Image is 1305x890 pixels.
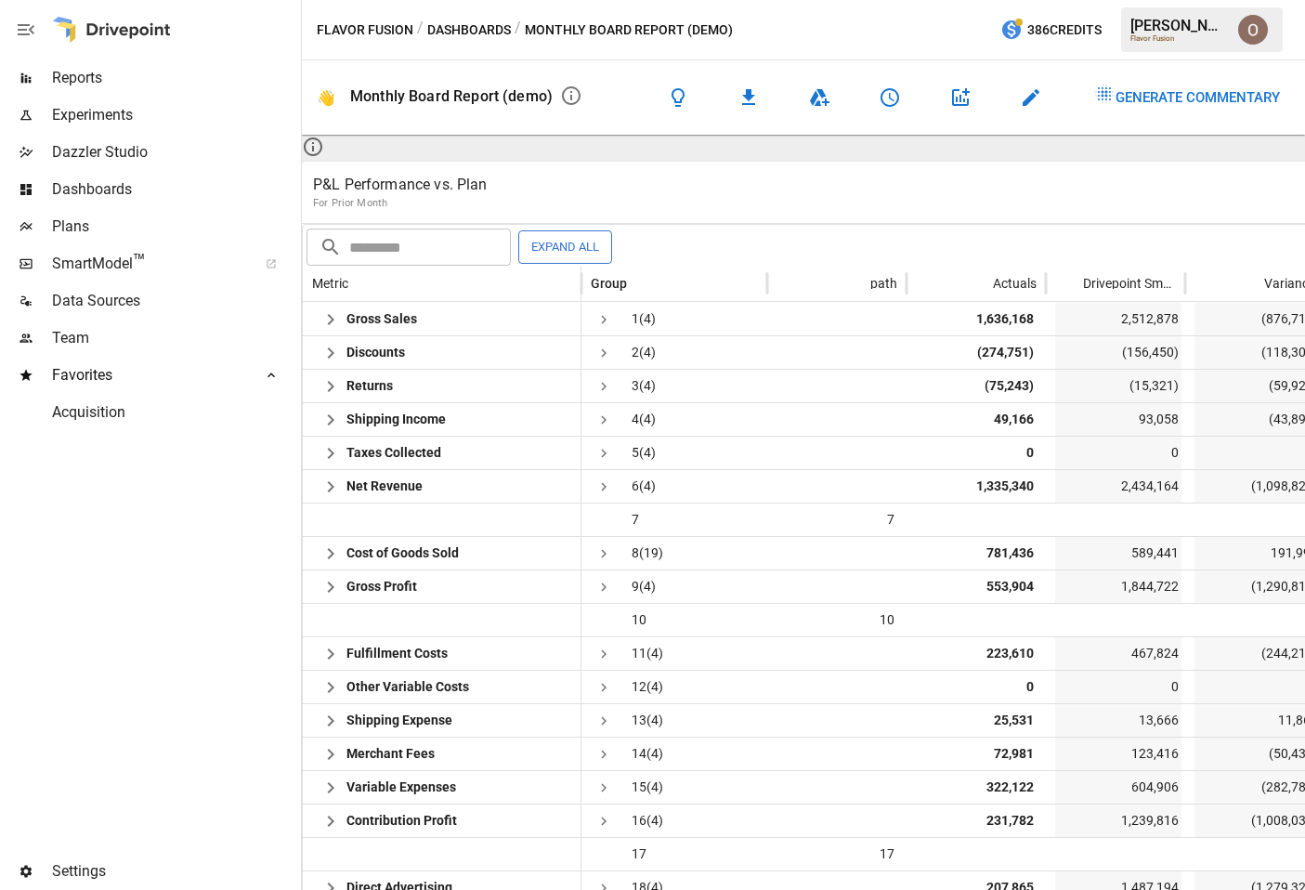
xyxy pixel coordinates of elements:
[1055,537,1181,569] span: 589,441
[518,230,612,263] button: Expand All
[1055,336,1181,369] span: (156,450)
[313,174,883,196] p: P&L Performance vs. Plan
[790,81,849,114] button: Save as Google Doc
[648,81,708,114] button: View documentation
[591,708,617,734] button: see children
[872,846,894,861] span: 17
[346,713,452,727] span: Shipping Expense
[133,250,146,273] span: ™
[870,278,897,289] span: path
[916,805,1037,837] span: 231,782
[52,67,297,89] span: Reports
[916,370,1037,402] span: (75,243)
[346,445,441,460] span: Taxes Collected
[1083,75,1290,120] button: Generate Commentary
[632,303,656,335] span: 1 (4)
[346,646,448,661] span: Fulfillment Costs
[1238,15,1268,45] img: Oleksii Flok
[632,771,663,804] span: 15 (4)
[1227,4,1279,56] button: Oleksii Flok
[860,81,920,114] button: Schedule dashboard
[52,327,297,349] span: Team
[317,19,413,42] button: Flavor Fusion
[1236,270,1262,296] button: Sort
[719,81,778,114] button: Download dashboard
[591,340,617,366] button: see children
[1027,19,1102,42] span: 386 Credits
[916,437,1037,469] span: 0
[591,440,617,466] button: see children
[916,771,1037,804] span: 322,122
[52,216,297,238] span: Plans
[1130,34,1227,43] div: Flavor Fusion
[1055,771,1181,804] span: 604,906
[317,89,335,107] div: 👋
[346,545,459,560] span: Cost of Goods Sold
[916,470,1037,503] span: 1,335,340
[591,541,617,567] button: see children
[1055,370,1181,402] span: (15,321)
[350,270,376,296] button: Sort
[916,336,1037,369] span: (274,751)
[632,738,663,770] span: 14 (4)
[632,403,656,436] span: 4 (4)
[1130,17,1227,34] div: [PERSON_NAME]
[346,412,446,426] span: Shipping Income
[1055,403,1181,436] span: 93,058
[52,104,297,126] span: Experiments
[1055,270,1081,296] button: Sort
[632,671,663,703] span: 12 (4)
[1001,81,1061,114] button: Edit dashboard
[916,570,1037,603] span: 553,904
[965,270,991,296] button: Sort
[916,537,1037,569] span: 781,436
[993,13,1109,47] button: 386Credits
[632,637,663,670] span: 11 (4)
[312,278,348,289] span: Metric
[632,370,656,402] span: 3 (4)
[52,178,297,201] span: Dashboards
[916,403,1037,436] span: 49,166
[993,278,1037,289] span: Actuals
[1055,470,1181,503] span: 2,434,164
[591,674,617,700] button: see children
[52,290,297,312] span: Data Sources
[591,373,617,399] button: see children
[916,704,1037,737] span: 25,531
[632,537,663,569] span: 8 (19)
[632,604,646,636] span: 10
[916,637,1037,670] span: 223,610
[632,805,663,837] span: 16 (4)
[417,19,424,42] div: /
[632,504,639,536] span: 7
[346,478,423,493] span: Net Revenue
[591,775,617,801] button: see children
[427,19,511,42] button: Dashboards
[591,407,617,433] button: see children
[1055,805,1181,837] span: 1,239,816
[313,196,883,211] p: For Prior Month
[52,364,245,386] span: Favorites
[632,704,663,737] span: 13 (4)
[52,253,245,275] span: SmartModel
[632,470,656,503] span: 6 (4)
[346,579,417,594] span: Gross Profit
[1055,570,1181,603] span: 1,844,722
[515,19,521,42] div: /
[52,141,297,164] span: Dazzler Studio
[591,574,617,600] button: see children
[632,838,646,870] span: 17
[346,345,405,360] span: Discounts
[350,87,553,105] div: Monthly Board Report (demo)
[346,679,469,694] span: Other Variable Costs
[591,307,617,333] button: see children
[591,808,617,834] button: see children
[346,813,457,828] span: Contribution Profit
[346,779,456,794] span: Variable Expenses
[1116,85,1280,110] div: Generate Commentary
[1083,278,1176,289] span: Drivepoint SmartModel™ v5.0.2 - Flavor Fusion 5.02pm
[632,336,656,369] span: 2 (4)
[632,437,656,469] span: 5 (4)
[1055,303,1181,335] span: 2,512,878
[880,512,894,527] span: 7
